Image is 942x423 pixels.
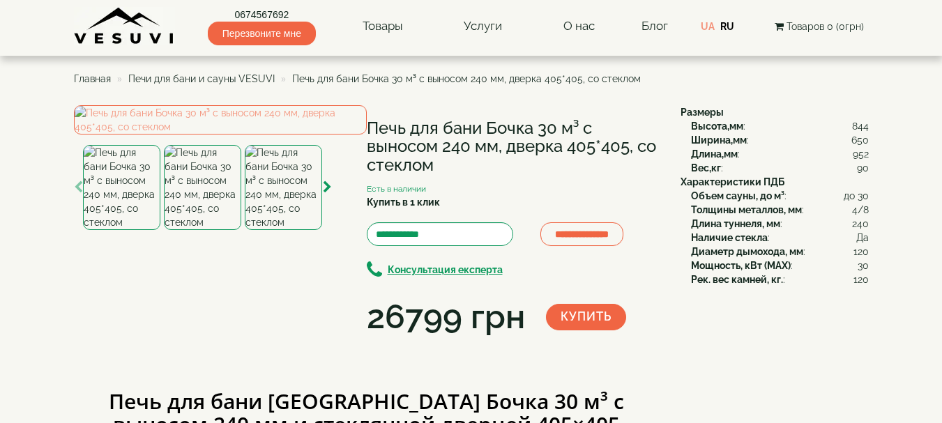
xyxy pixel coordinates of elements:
b: Наличие стекла [691,232,768,243]
div: : [691,217,869,231]
span: Да [856,231,869,245]
div: : [691,203,869,217]
b: Длина туннеля, мм [691,218,780,229]
b: Вес,кг [691,162,721,174]
div: : [691,119,869,133]
span: до 30 [844,189,869,203]
div: : [691,147,869,161]
img: Печь для бани Бочка 30 м³ с выносом 240 мм, дверка 405*405, со стеклом [245,145,322,230]
b: Размеры [681,107,724,118]
div: : [691,245,869,259]
a: RU [720,21,734,32]
b: Диаметр дымохода, мм [691,246,803,257]
a: Блог [641,19,668,33]
b: Рек. вес камней, кг. [691,274,783,285]
div: : [691,272,869,286]
a: Главная [74,73,111,84]
span: 120 [853,272,869,286]
img: Печь для бани Бочка 30 м³ с выносом 240 мм, дверка 405*405, со стеклом [164,145,241,230]
img: Печь для бани Бочка 30 м³ с выносом 240 мм, дверка 405*405, со стеклом [74,105,367,134]
span: 952 [853,147,869,161]
button: Товаров 0 (0грн) [770,19,868,34]
b: Объем сауны, до м³ [691,190,784,201]
span: 240 [852,217,869,231]
div: : [691,161,869,175]
span: Печь для бани Бочка 30 м³ с выносом 240 мм, дверка 405*405, со стеклом [292,73,641,84]
b: Толщины металлов, мм [691,204,802,215]
div: : [691,231,869,245]
small: Есть в наличии [367,184,426,194]
button: Купить [546,304,626,330]
span: 90 [857,161,869,175]
div: : [691,189,869,203]
span: 844 [852,119,869,133]
span: 120 [853,245,869,259]
label: Купить в 1 клик [367,195,440,209]
a: Печи для бани и сауны VESUVI [128,73,275,84]
div: : [691,133,869,147]
div: 26799 грн [367,293,525,341]
a: О нас [549,10,609,43]
div: : [691,259,869,272]
b: Консультация експерта [388,264,503,275]
img: Завод VESUVI [74,7,175,45]
b: Мощность, кВт (MAX) [691,260,791,271]
span: 30 [858,259,869,272]
span: 4/8 [852,203,869,217]
span: 650 [851,133,869,147]
b: Характеристики ПДБ [681,176,784,187]
b: Ширина,мм [691,134,747,146]
a: 0674567692 [208,8,316,22]
img: Печь для бани Бочка 30 м³ с выносом 240 мм, дверка 405*405, со стеклом [83,145,160,230]
a: Товары [349,10,417,43]
a: UA [701,21,715,32]
h1: Печь для бани Бочка 30 м³ с выносом 240 мм, дверка 405*405, со стеклом [367,119,660,174]
span: Перезвоните мне [208,22,316,45]
b: Длина,мм [691,148,738,160]
span: Товаров 0 (0грн) [787,21,864,32]
a: Услуги [450,10,516,43]
b: Высота,мм [691,121,743,132]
